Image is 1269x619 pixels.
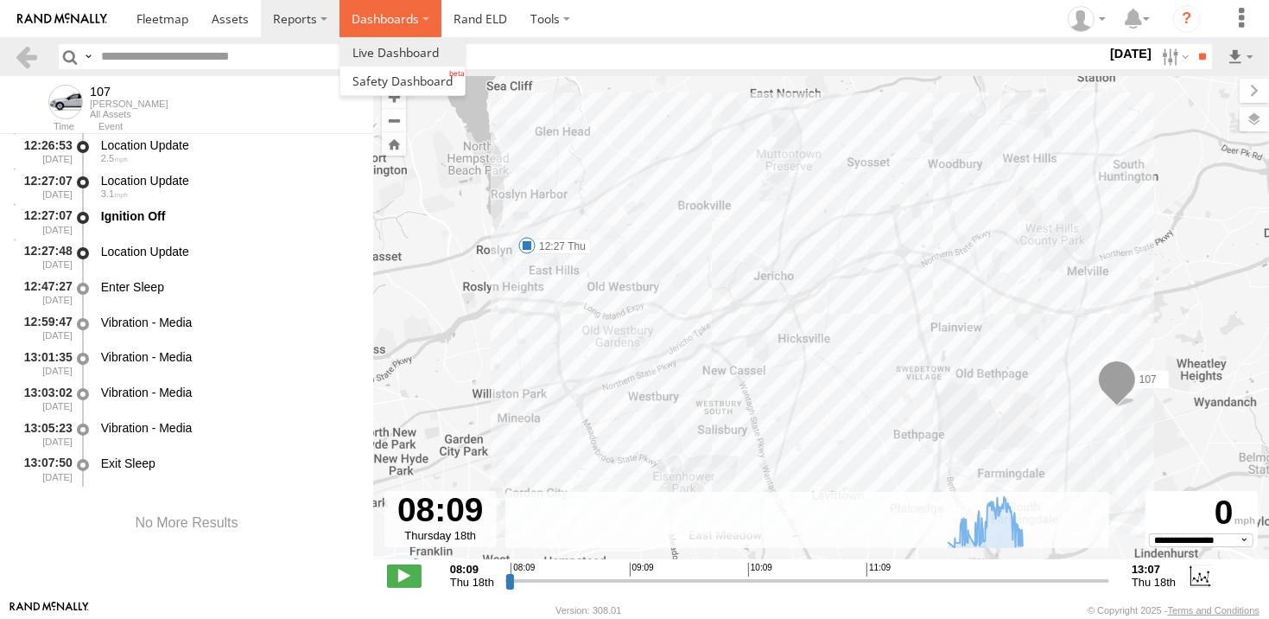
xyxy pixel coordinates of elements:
[1132,576,1176,589] span: Thu 18th Sep 2025
[450,563,494,576] strong: 08:09
[1132,563,1176,576] strong: 13:07
[14,348,74,380] div: 13:01:35 [DATE]
[14,277,74,309] div: 12:47:27 [DATE]
[511,563,535,577] span: 08:09
[866,563,891,577] span: 11:09
[98,123,373,131] div: Event
[14,312,74,344] div: 12:59:47 [DATE]
[101,137,357,153] div: Location Update
[101,153,128,163] span: 2.5
[1155,44,1192,69] label: Search Filter Options
[17,13,107,25] img: rand-logo.svg
[1168,605,1259,616] a: Terms and Conditions
[101,244,357,259] div: Location Update
[1088,605,1259,616] div: © Copyright 2025 -
[14,44,39,69] a: Back to previous Page
[14,418,74,450] div: 13:05:23 [DATE]
[101,456,357,471] div: Exit Sleep
[1148,494,1255,533] div: 0
[1062,6,1112,32] div: Victor Calcano Jr
[555,605,621,616] div: Version: 308.01
[90,85,168,99] div: 107 - View Asset History
[1107,44,1155,63] label: [DATE]
[14,241,74,273] div: 12:27:48 [DATE]
[527,239,591,254] label: 12:27 Thu
[101,188,128,199] span: 3.1
[748,563,772,577] span: 10:09
[14,123,74,131] div: Time
[101,279,357,295] div: Enter Sleep
[101,349,357,365] div: Vibration - Media
[382,132,406,156] button: Zoom Home
[10,602,89,619] a: Visit our Website
[14,453,74,485] div: 13:07:50 [DATE]
[1173,5,1201,33] i: ?
[101,420,357,436] div: Vibration - Media
[101,385,357,400] div: Vibration - Media
[382,108,406,132] button: Zoom out
[1226,44,1255,69] label: Export results as...
[90,99,168,109] div: [PERSON_NAME]
[382,85,406,108] button: Zoom in
[14,170,74,202] div: 12:27:07 [DATE]
[101,315,357,330] div: Vibration - Media
[387,565,422,587] label: Play/Stop
[1139,373,1156,386] span: 107
[14,135,74,167] div: 12:26:53 [DATE]
[14,382,74,414] div: 13:03:02 [DATE]
[101,173,357,188] div: Location Update
[101,208,357,224] div: Ignition Off
[90,109,168,119] div: All Assets
[81,44,95,69] label: Search Query
[14,206,74,238] div: 12:27:07 [DATE]
[630,563,654,577] span: 09:09
[450,576,494,589] span: Thu 18th Sep 2025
